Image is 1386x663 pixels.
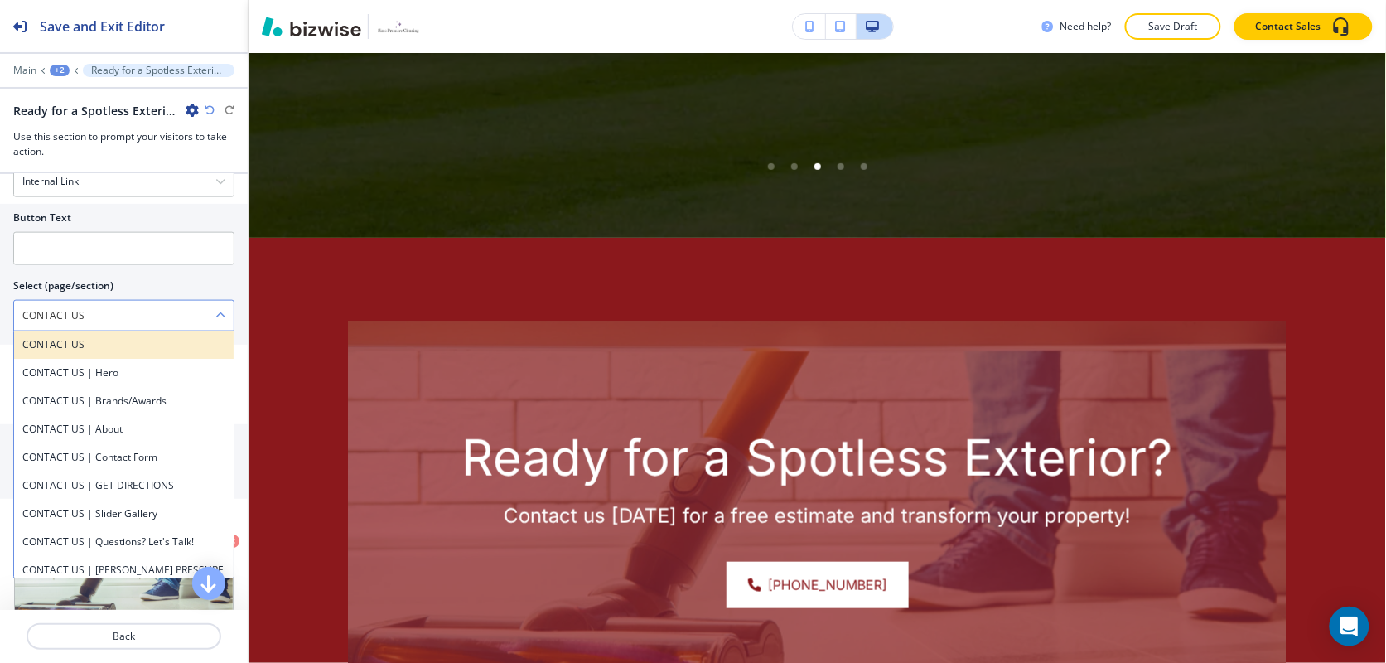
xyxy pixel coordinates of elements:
li: Go to slide 4 [806,155,829,178]
h4: CONTACT US | Brands/Awards [22,394,225,409]
button: Back [27,623,221,650]
button: Ready for a Spotless Exterior? [83,64,234,77]
h4: CONTACT US | GET DIRECTIONS [22,478,225,493]
h4: CONTACT US | About [22,422,225,437]
li: Go to slide 6 [852,155,876,178]
span: [PHONE_NUMBER] [768,575,887,595]
button: Save Draft [1125,13,1221,40]
li: Go to slide 3 [783,155,806,178]
p: Ready for a Spotless Exterior? [91,65,226,76]
h3: Need help? [1060,19,1112,34]
h4: Internal Link [22,174,79,189]
div: My PhotosFind Photos [13,540,234,648]
button: +2 [50,65,70,76]
h4: CONTACT US [22,337,225,352]
button: Contact Sales [1234,13,1373,40]
h2: Select (page/section) [13,278,113,293]
li: Go to slide 5 [829,155,852,178]
p: Back [28,629,220,644]
h4: CONTACT US | Questions? Let's Talk! [22,535,225,549]
a: [PHONE_NUMBER] [727,562,909,608]
h4: CONTACT US | Slider Gallery [22,506,225,521]
li: Go to slide 2 [760,155,783,178]
div: Open Intercom Messenger [1330,607,1369,646]
input: Manual Input [14,302,215,330]
p: Save Draft [1147,19,1200,34]
h4: CONTACT US | Contact Form [22,450,225,465]
button: Main [13,65,36,76]
h2: Button Text [13,211,71,225]
h2: Save and Exit Editor [40,17,165,36]
h2: Ready for a Spotless Exterior? [13,102,179,119]
h4: CONTACT US | Hero [22,365,225,380]
img: Bizwise Logo [262,17,361,36]
h4: CONTACT US | [PERSON_NAME] PRESSURE CLEANING CAN HANDLE YOUR PRESSURE WASHING PROJECT [22,563,225,593]
p: Ready for a Spotless Exterior? [432,428,1202,487]
p: Contact Sales [1256,19,1321,34]
p: Contact us [DATE] for a free estimate and transform your property! [432,504,1202,529]
img: Your Logo [376,20,421,32]
h3: Use this section to prompt your visitors to take action. [13,129,234,159]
